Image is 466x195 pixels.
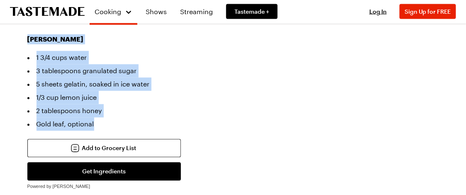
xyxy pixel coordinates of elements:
button: Sign Up for FREE [400,4,456,19]
span: Add to Grocery List [82,144,136,153]
li: Gold leaf, optional [27,118,261,131]
li: 1/3 cup lemon juice [27,91,261,104]
button: Log In [361,7,395,16]
span: Log In [369,8,387,15]
a: Powered by [PERSON_NAME] [27,182,90,190]
a: To Tastemade Home Page [10,7,85,17]
span: Cooking [95,7,122,15]
li: 1 3/4 cups water [27,51,261,64]
span: Sign Up for FREE [405,8,451,15]
button: Get Ingredients [27,163,181,181]
span: Powered by [PERSON_NAME] [27,184,90,189]
button: Add to Grocery List [27,139,181,158]
li: 5 sheets gelatin, soaked in ice water [27,78,261,91]
span: Tastemade + [234,7,269,16]
li: 2 tablespoons honey [27,104,261,118]
a: Tastemade + [226,4,278,19]
h3: [PERSON_NAME] [27,35,261,44]
button: Cooking [95,3,132,20]
li: 3 tablespoons granulated sugar [27,64,261,78]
